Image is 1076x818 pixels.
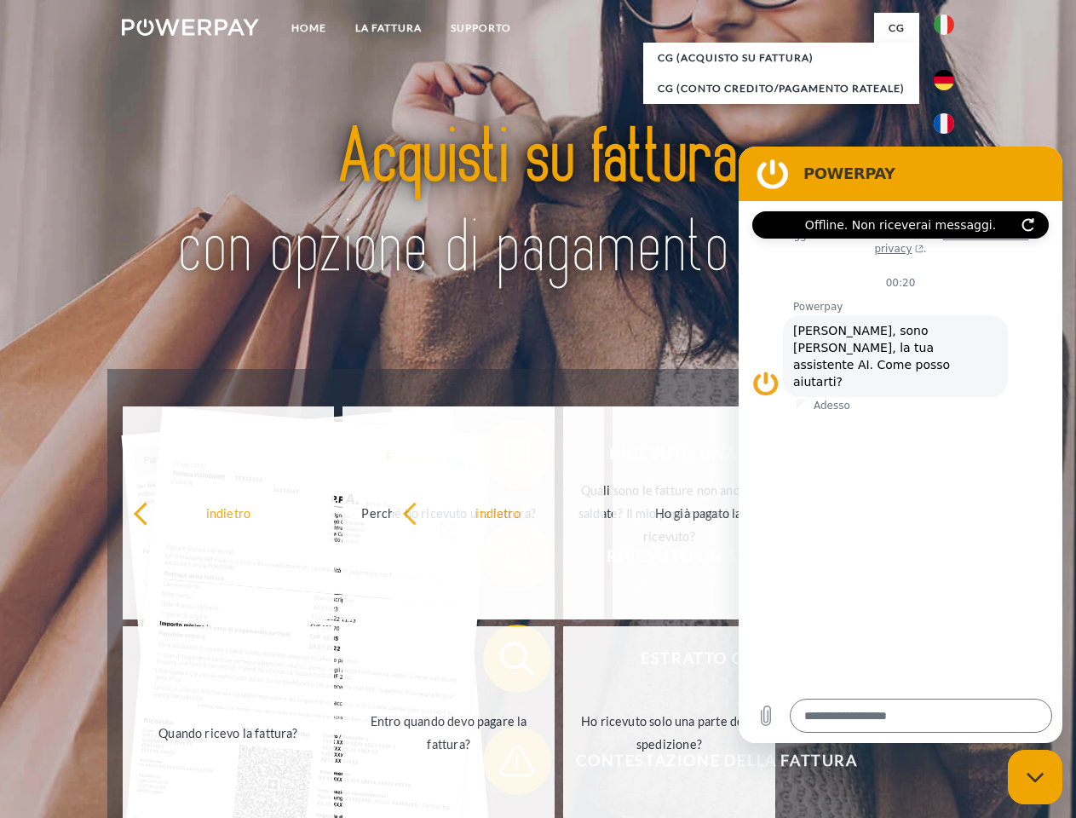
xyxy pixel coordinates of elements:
[1008,750,1062,804] iframe: Pulsante per aprire la finestra di messaggistica, conversazione in corso
[341,13,436,43] a: LA FATTURA
[643,73,919,104] a: CG (Conto Credito/Pagamento rateale)
[133,501,325,524] div: indietro
[277,13,341,43] a: Home
[623,501,814,524] div: Ho già pagato la fattura
[402,501,594,524] div: indietro
[643,43,919,73] a: CG (Acquisto su fattura)
[739,147,1062,743] iframe: Finestra di messaggistica
[934,70,954,90] img: de
[934,113,954,134] img: fr
[163,82,913,326] img: title-powerpay_it.svg
[934,14,954,35] img: it
[353,501,544,524] div: Perché ho ricevuto una fattura?
[133,721,325,744] div: Quando ricevo la fattura?
[122,19,259,36] img: logo-powerpay-white.svg
[874,13,919,43] a: CG
[353,710,544,756] div: Entro quando devo pagare la fattura?
[573,710,765,756] div: Ho ricevuto solo una parte della spedizione?
[436,13,526,43] a: Supporto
